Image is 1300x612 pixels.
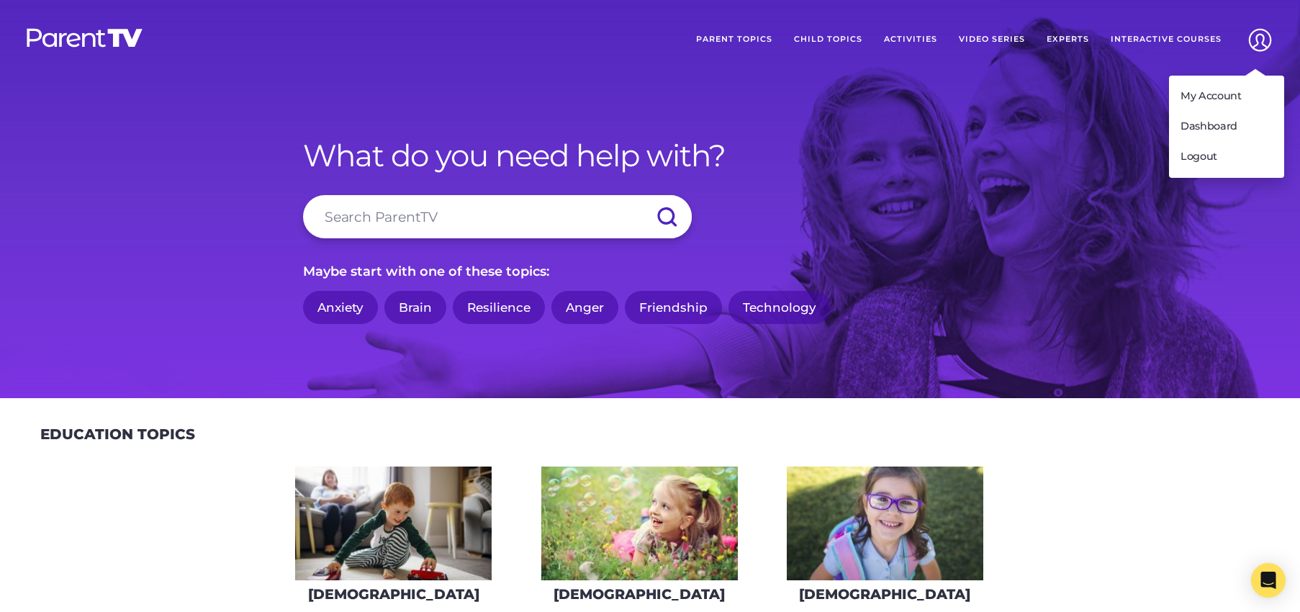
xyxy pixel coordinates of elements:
a: Logout [1169,142,1284,172]
a: My Account [1169,81,1284,112]
a: Parent Topics [685,22,783,58]
a: Video Series [948,22,1036,58]
a: Technology [728,291,831,325]
input: Submit [641,195,692,238]
p: Maybe start with one of these topics: [303,260,997,283]
a: Resilience [453,291,545,325]
a: Child Topics [783,22,873,58]
h3: [DEMOGRAPHIC_DATA] [554,586,725,603]
img: iStock-626842222-275x160.jpg [295,467,492,581]
img: parenttv-logo-white.4c85aaf.svg [25,27,144,48]
h3: [DEMOGRAPHIC_DATA] [308,586,479,603]
img: Account [1242,22,1278,58]
a: Dashboard [1169,112,1284,142]
img: iStock-609791422_super-275x160.jpg [787,467,983,581]
a: Anxiety [303,291,378,325]
h2: Education Topics [40,426,195,443]
a: Activities [873,22,948,58]
a: Interactive Courses [1100,22,1232,58]
a: Experts [1036,22,1100,58]
img: AdobeStock_43690577-275x160.jpeg [541,467,738,581]
a: Friendship [625,291,722,325]
h1: What do you need help with? [303,138,997,174]
a: Anger [551,291,618,325]
h3: [DEMOGRAPHIC_DATA] [799,586,970,603]
a: Brain [384,291,446,325]
input: Search ParentTV [303,195,692,238]
div: Open Intercom Messenger [1251,563,1286,598]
